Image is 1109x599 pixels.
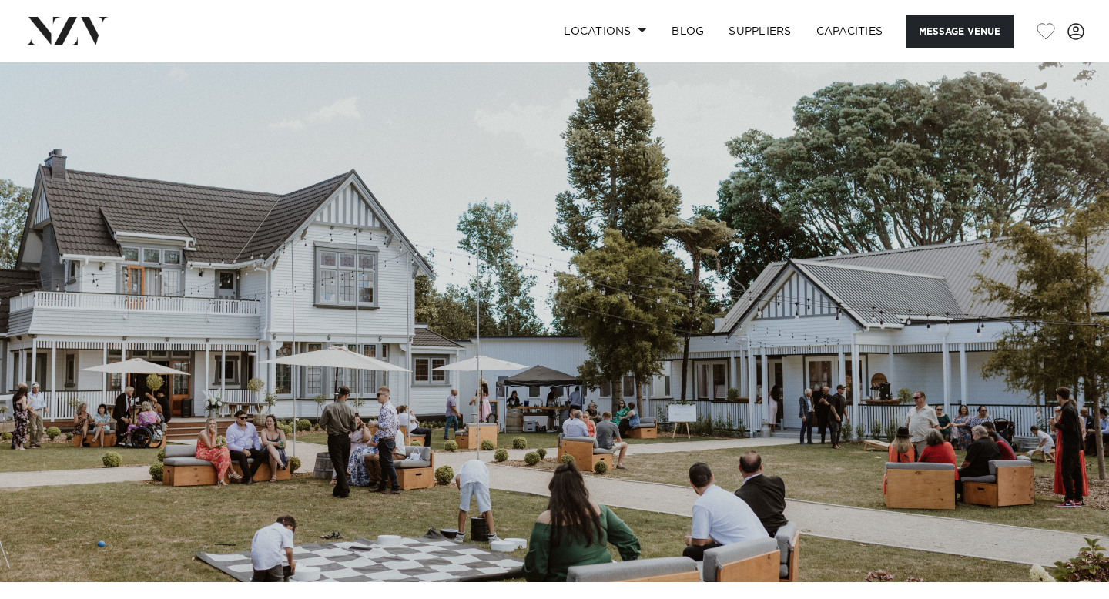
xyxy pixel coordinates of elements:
a: BLOG [659,15,716,48]
a: SUPPLIERS [716,15,803,48]
a: Capacities [804,15,896,48]
a: Locations [551,15,659,48]
button: Message Venue [906,15,1014,48]
img: nzv-logo.png [25,17,109,45]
